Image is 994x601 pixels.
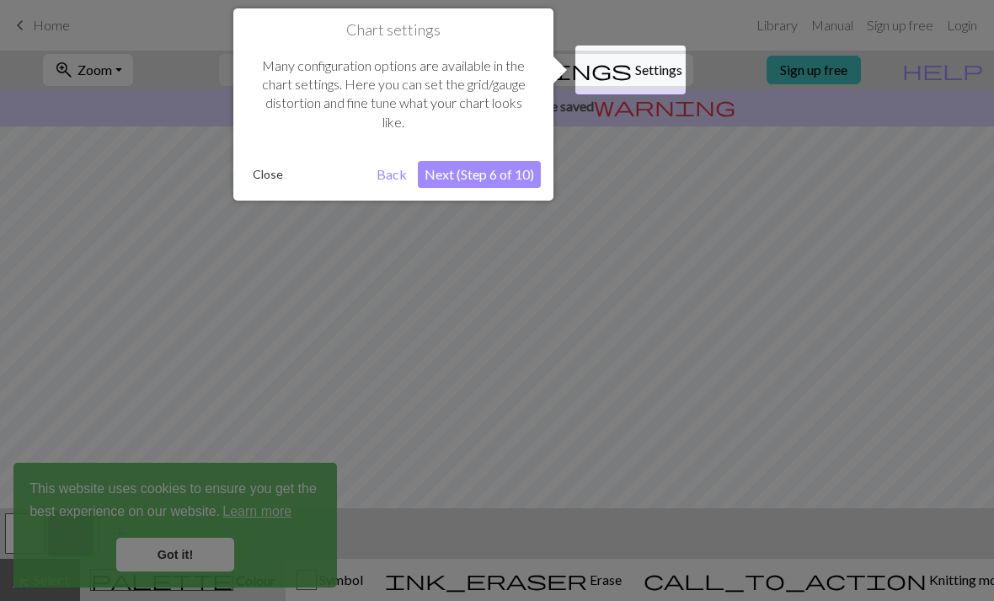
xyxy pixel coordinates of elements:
button: Close [246,162,290,187]
button: Next (Step 6 of 10) [418,161,541,188]
div: Many configuration options are available in the chart settings. Here you can set the grid/gauge d... [246,40,541,149]
h1: Chart settings [246,21,541,40]
button: Back [370,161,414,188]
div: Chart settings [233,8,553,201]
